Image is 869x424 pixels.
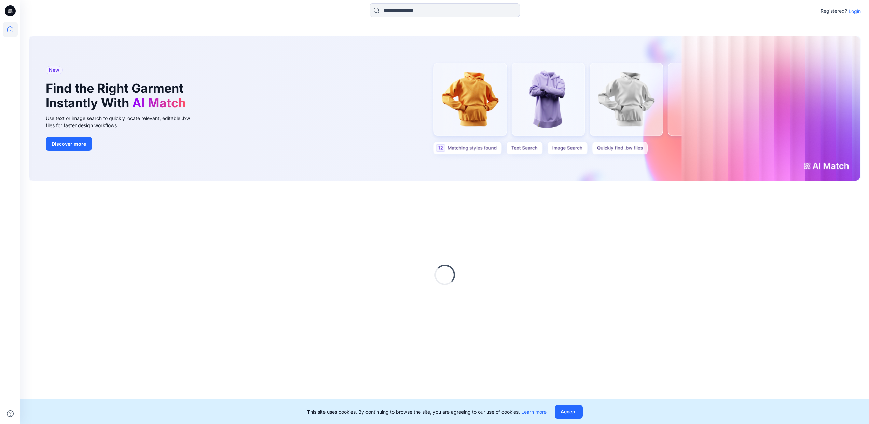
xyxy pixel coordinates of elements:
[521,409,547,415] a: Learn more
[46,115,199,129] div: Use text or image search to quickly locate relevant, editable .bw files for faster design workflows.
[555,405,583,419] button: Accept
[820,7,847,15] p: Registered?
[46,81,189,110] h1: Find the Right Garment Instantly With
[132,95,186,110] span: AI Match
[849,8,861,15] p: Login
[307,408,547,415] p: This site uses cookies. By continuing to browse the site, you are agreeing to our use of cookies.
[49,66,59,74] span: New
[46,137,92,151] button: Discover more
